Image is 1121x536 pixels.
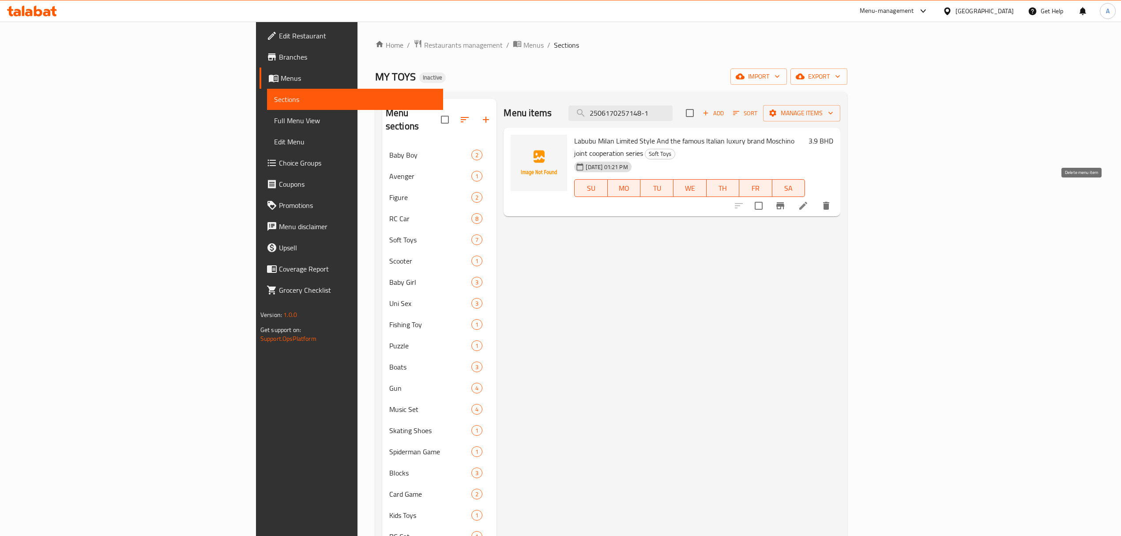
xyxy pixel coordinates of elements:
[816,195,837,216] button: delete
[382,208,497,229] div: RC Car8
[743,182,769,195] span: FR
[389,234,471,245] span: Soft Toys
[699,106,727,120] button: Add
[772,179,805,197] button: SA
[279,179,436,189] span: Coupons
[389,192,471,203] span: Figure
[472,193,482,202] span: 2
[472,448,482,456] span: 1
[472,321,482,329] span: 1
[472,405,482,414] span: 4
[472,427,482,435] span: 1
[279,52,436,62] span: Branches
[389,340,471,351] span: Puzzle
[389,150,471,160] span: Baby Boy
[472,342,482,350] span: 1
[471,489,482,499] div: items
[471,234,482,245] div: items
[472,172,482,181] span: 1
[389,213,471,224] div: RC Car
[472,299,482,308] span: 3
[279,158,436,168] span: Choice Groups
[274,115,436,126] span: Full Menu View
[673,179,707,197] button: WE
[260,174,443,195] a: Coupons
[471,277,482,287] div: items
[267,89,443,110] a: Sections
[471,340,482,351] div: items
[860,6,914,16] div: Menu-management
[274,94,436,105] span: Sections
[281,73,436,83] span: Menus
[472,384,482,393] span: 4
[710,182,736,195] span: TH
[582,163,631,171] span: [DATE] 01:21 PM
[274,136,436,147] span: Edit Menu
[763,105,840,121] button: Manage items
[504,106,552,120] h2: Menu items
[389,468,471,478] span: Blocks
[513,39,544,51] a: Menus
[568,106,673,121] input: search
[382,314,497,335] div: Fishing Toy1
[389,425,471,436] div: Skating Shoes
[279,264,436,274] span: Coverage Report
[471,213,482,224] div: items
[809,135,833,147] h6: 3.9 BHD
[554,40,579,50] span: Sections
[471,256,482,266] div: items
[472,257,482,265] span: 1
[260,309,282,321] span: Version:
[260,195,443,216] a: Promotions
[733,108,757,118] span: Sort
[681,104,699,122] span: Select section
[574,179,607,197] button: SU
[279,242,436,253] span: Upsell
[701,108,725,118] span: Add
[382,483,497,505] div: Card Game2
[389,404,471,415] span: Music Set
[389,171,471,181] div: Avenger
[739,179,772,197] button: FR
[471,404,482,415] div: items
[472,511,482,520] span: 1
[640,179,673,197] button: TU
[645,149,675,159] span: Soft Toys
[644,182,670,195] span: TU
[424,40,503,50] span: Restaurants management
[382,505,497,526] div: Kids Toys1
[472,236,482,244] span: 7
[389,510,471,521] div: Kids Toys
[471,362,482,372] div: items
[260,46,443,68] a: Branches
[770,195,791,216] button: Branch-specific-item
[389,277,471,287] span: Baby Girl
[472,151,482,159] span: 2
[454,109,475,130] span: Sort sections
[471,446,482,457] div: items
[730,68,787,85] button: import
[279,30,436,41] span: Edit Restaurant
[260,279,443,301] a: Grocery Checklist
[436,110,454,129] span: Select all sections
[375,39,847,51] nav: breadcrumb
[471,510,482,521] div: items
[611,182,637,195] span: MO
[382,144,497,166] div: Baby Boy2
[389,489,471,499] span: Card Game
[389,298,471,309] span: Uni Sex
[283,309,297,321] span: 1.0.0
[382,272,497,293] div: Baby Girl3
[770,108,833,119] span: Manage items
[471,319,482,330] div: items
[471,425,482,436] div: items
[472,215,482,223] span: 8
[382,187,497,208] div: Figure2
[260,216,443,237] a: Menu disclaimer
[472,363,482,371] span: 3
[389,446,471,457] span: Spiderman Game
